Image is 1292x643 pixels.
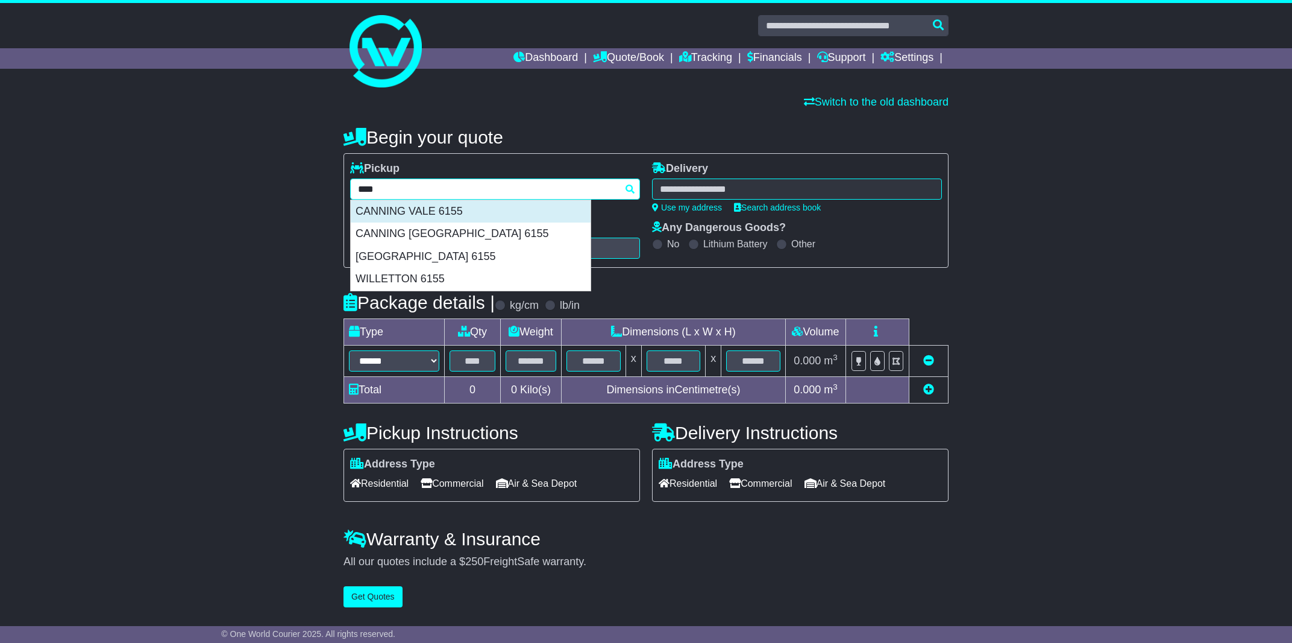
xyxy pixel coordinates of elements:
[501,319,562,346] td: Weight
[804,474,886,493] span: Air & Sea Depot
[923,384,934,396] a: Add new item
[445,319,501,346] td: Qty
[350,162,400,176] label: Pickup
[343,586,403,607] button: Get Quotes
[652,162,708,176] label: Delivery
[350,179,640,200] typeahead: Please provide city
[734,203,821,212] a: Search address book
[652,423,949,443] h4: Delivery Instructions
[817,48,866,69] a: Support
[561,377,785,404] td: Dimensions in Centimetre(s)
[421,474,483,493] span: Commercial
[652,221,786,235] label: Any Dangerous Goods?
[703,238,768,250] label: Lithium Battery
[833,382,838,391] sup: 3
[824,384,838,396] span: m
[511,384,517,396] span: 0
[560,299,580,312] label: lb/in
[343,423,640,443] h4: Pickup Instructions
[833,353,838,362] sup: 3
[351,200,591,223] div: CANNING VALE 6155
[923,355,934,367] a: Remove this item
[561,319,785,346] td: Dimensions (L x W x H)
[343,293,495,312] h4: Package details |
[593,48,664,69] a: Quote/Book
[659,474,717,493] span: Residential
[344,319,445,346] td: Type
[496,474,577,493] span: Air & Sea Depot
[626,346,641,377] td: x
[343,127,949,147] h4: Begin your quote
[652,203,722,212] a: Use my address
[706,346,721,377] td: x
[824,355,838,367] span: m
[221,629,395,639] span: © One World Courier 2025. All rights reserved.
[351,223,591,245] div: CANNING [GEOGRAPHIC_DATA] 6155
[350,458,435,471] label: Address Type
[794,384,821,396] span: 0.000
[510,299,539,312] label: kg/cm
[501,377,562,404] td: Kilo(s)
[794,355,821,367] span: 0.000
[679,48,732,69] a: Tracking
[659,458,744,471] label: Address Type
[747,48,802,69] a: Financials
[667,238,679,250] label: No
[880,48,933,69] a: Settings
[445,377,501,404] td: 0
[351,268,591,291] div: WILLETTON 6155
[729,474,792,493] span: Commercial
[785,319,845,346] td: Volume
[351,245,591,268] div: [GEOGRAPHIC_DATA] 6155
[804,96,949,108] a: Switch to the old dashboard
[343,529,949,549] h4: Warranty & Insurance
[465,556,483,568] span: 250
[350,474,409,493] span: Residential
[513,48,578,69] a: Dashboard
[344,377,445,404] td: Total
[791,238,815,250] label: Other
[343,556,949,569] div: All our quotes include a $ FreightSafe warranty.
